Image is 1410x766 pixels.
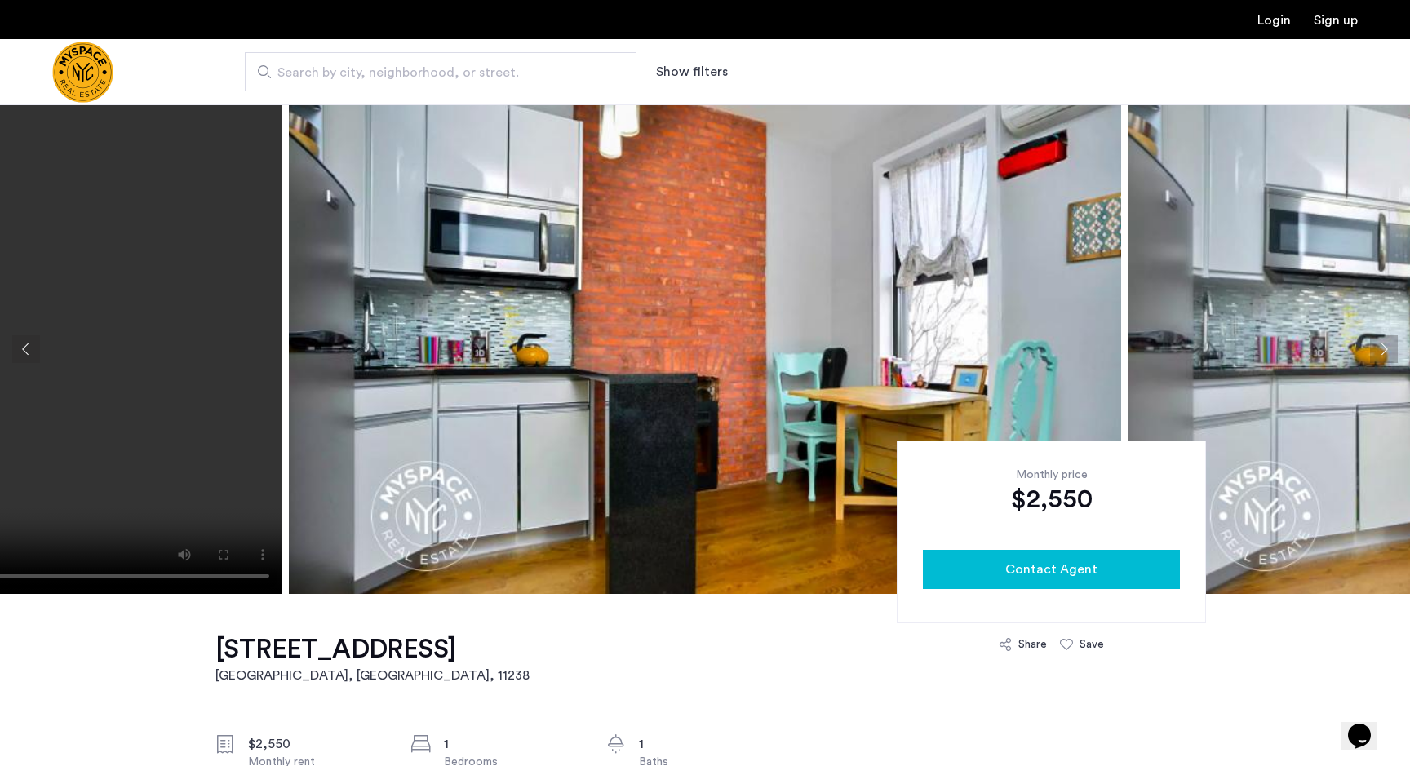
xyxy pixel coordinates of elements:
img: apartment [289,104,1121,594]
div: $2,550 [248,734,385,754]
a: Registration [1314,14,1358,27]
iframe: chat widget [1341,701,1394,750]
div: $2,550 [923,483,1180,516]
div: Monthly price [923,467,1180,483]
div: 1 [444,734,581,754]
a: Cazamio Logo [52,42,113,103]
div: Save [1080,636,1104,653]
div: Share [1018,636,1047,653]
h2: [GEOGRAPHIC_DATA], [GEOGRAPHIC_DATA] , 11238 [215,666,530,685]
button: Next apartment [1370,335,1398,363]
span: Contact Agent [1005,560,1097,579]
button: button [923,550,1180,589]
button: Show or hide filters [656,62,728,82]
h1: [STREET_ADDRESS] [215,633,530,666]
img: logo [52,42,113,103]
input: Apartment Search [245,52,636,91]
a: Login [1257,14,1291,27]
span: Search by city, neighborhood, or street. [277,63,591,82]
button: Previous apartment [12,335,40,363]
div: 1 [639,734,776,754]
a: [STREET_ADDRESS][GEOGRAPHIC_DATA], [GEOGRAPHIC_DATA], 11238 [215,633,530,685]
